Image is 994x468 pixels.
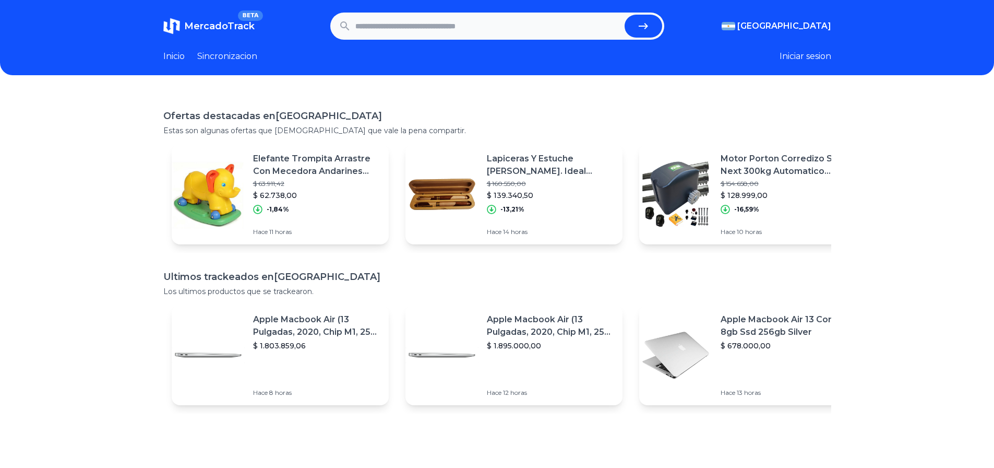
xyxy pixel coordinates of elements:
p: Estas son algunas ofertas que [DEMOGRAPHIC_DATA] que vale la pena compartir. [163,125,831,136]
p: $ 1.803.859,06 [253,341,380,351]
span: MercadoTrack [184,20,255,32]
a: Featured imageMotor Porton Corredizo Seg Next 300kg Automatico Electrico$ 154.658,00$ 128.999,00-... [639,144,856,244]
button: Iniciar sesion [780,50,831,63]
p: Lapiceras Y Estuche [PERSON_NAME]. Ideal Regalo De Calidad. [487,153,614,178]
a: Featured imageElefante Trompita Arrastre Con Mecedora Andarines Vegui 0151$ 63.911,42$ 62.738,00-... [172,144,389,244]
img: Argentina [722,22,735,30]
a: Featured imageApple Macbook Air 13 Core I5 8gb Ssd 256gb Silver$ 678.000,00Hace 13 horas [639,305,856,405]
p: $ 63.911,42 [253,180,380,188]
img: Featured image [639,158,712,231]
img: MercadoTrack [163,18,180,34]
p: Apple Macbook Air 13 Core I5 8gb Ssd 256gb Silver [721,313,848,338]
img: Featured image [405,158,478,231]
a: Featured imageApple Macbook Air (13 Pulgadas, 2020, Chip M1, 256 Gb De Ssd, 8 Gb De Ram) - Plata$... [405,305,622,405]
p: Motor Porton Corredizo Seg Next 300kg Automatico Electrico [721,153,848,178]
p: Hace 13 horas [721,389,848,397]
p: -1,84% [267,205,289,214]
p: Apple Macbook Air (13 Pulgadas, 2020, Chip M1, 256 Gb De Ssd, 8 Gb De Ram) - Plata [487,313,614,338]
p: $ 128.999,00 [721,190,848,201]
a: Featured imageLapiceras Y Estuche [PERSON_NAME]. Ideal Regalo De Calidad.$ 160.550,00$ 139.340,50... [405,144,622,244]
p: $ 160.550,00 [487,180,614,188]
a: MercadoTrackBETA [163,18,255,34]
p: $ 1.895.000,00 [487,341,614,351]
p: Hace 10 horas [721,228,848,236]
p: $ 62.738,00 [253,190,380,201]
p: $ 139.340,50 [487,190,614,201]
h1: Ultimos trackeados en [GEOGRAPHIC_DATA] [163,270,831,284]
img: Featured image [172,158,245,231]
img: Featured image [172,319,245,392]
img: Featured image [639,319,712,392]
p: $ 678.000,00 [721,341,848,351]
p: Los ultimos productos que se trackearon. [163,286,831,297]
img: Featured image [405,319,478,392]
p: Apple Macbook Air (13 Pulgadas, 2020, Chip M1, 256 Gb De Ssd, 8 Gb De Ram) - Plata [253,313,380,338]
h1: Ofertas destacadas en [GEOGRAPHIC_DATA] [163,109,831,123]
p: -16,59% [734,205,759,214]
p: Elefante Trompita Arrastre Con Mecedora Andarines Vegui 0151 [253,153,380,178]
span: [GEOGRAPHIC_DATA] [737,20,831,32]
button: [GEOGRAPHIC_DATA] [722,20,831,32]
p: Hace 11 horas [253,228,380,236]
a: Sincronizacion [197,50,257,63]
a: Featured imageApple Macbook Air (13 Pulgadas, 2020, Chip M1, 256 Gb De Ssd, 8 Gb De Ram) - Plata$... [172,305,389,405]
p: -13,21% [500,205,524,214]
span: BETA [238,10,262,21]
p: Hace 14 horas [487,228,614,236]
p: Hace 12 horas [487,389,614,397]
p: $ 154.658,00 [721,180,848,188]
a: Inicio [163,50,185,63]
p: Hace 8 horas [253,389,380,397]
